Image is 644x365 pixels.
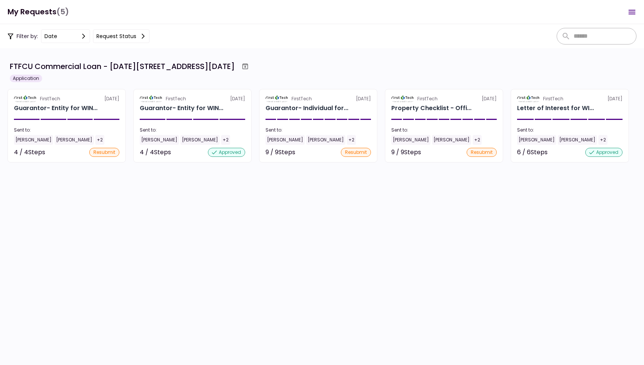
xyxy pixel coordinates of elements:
div: Application [10,75,42,82]
div: Guarantor- Entity for WINDFALL ROCKVILLE LLC Windfall Rockville Holding LLC [14,104,98,113]
div: Sent to: [391,127,497,133]
div: resubmit [89,148,119,157]
div: Letter of Interest for WINDFALL ROCKVILLE LLC 1701-1765 Rockville Pike [517,104,594,113]
div: [PERSON_NAME] [55,135,94,145]
div: Sent to: [517,127,623,133]
div: +2 [95,135,104,145]
div: Sent to: [266,127,371,133]
div: 4 / 4 Steps [140,148,171,157]
div: [DATE] [140,95,245,102]
div: FirstTech [543,95,563,102]
div: [PERSON_NAME] [180,135,220,145]
h1: My Requests [8,4,69,20]
div: [DATE] [266,95,371,102]
div: +2 [347,135,356,145]
div: Guarantor- Individual for WINDFALL ROCKVILLE LLC Eddie Ni [266,104,348,113]
div: [PERSON_NAME] [391,135,430,145]
div: [DATE] [14,95,119,102]
div: [DATE] [391,95,497,102]
div: approved [208,148,245,157]
img: Partner logo [14,95,37,102]
div: Guarantor- Entity for WINDFALL ROCKVILLE LLC Windfall MD Holding, LLC [140,104,223,113]
div: [DATE] [517,95,623,102]
div: 9 / 9 Steps [266,148,295,157]
img: Partner logo [266,95,288,102]
img: Partner logo [140,95,163,102]
button: Open menu [623,3,641,21]
div: [PERSON_NAME] [432,135,471,145]
div: approved [585,148,623,157]
div: Sent to: [14,127,119,133]
span: (5) [56,4,69,20]
div: FirstTech [291,95,312,102]
img: Partner logo [391,95,414,102]
img: Partner logo [517,95,540,102]
div: FTFCU Commercial Loan - [DATE][STREET_ADDRESS][DATE] [10,61,235,72]
div: 4 / 4 Steps [14,148,45,157]
div: FirstTech [166,95,186,102]
div: 9 / 9 Steps [391,148,421,157]
div: 6 / 6 Steps [517,148,548,157]
button: date [41,29,90,43]
div: [PERSON_NAME] [558,135,597,145]
div: resubmit [467,148,497,157]
button: Archive workflow [238,60,252,73]
div: Property Checklist - Office Retail for WINDFALL ROCKVILLE LLC WINDFALL ROCKVILLE LLC [391,104,472,113]
div: Sent to: [140,127,245,133]
div: Filter by: [8,29,150,43]
div: resubmit [341,148,371,157]
div: +2 [221,135,230,145]
div: [PERSON_NAME] [306,135,345,145]
button: Request status [93,29,150,43]
div: FirstTech [40,95,60,102]
div: [PERSON_NAME] [140,135,179,145]
div: +2 [598,135,607,145]
div: [PERSON_NAME] [517,135,556,145]
div: [PERSON_NAME] [266,135,305,145]
div: [PERSON_NAME] [14,135,53,145]
div: date [44,32,57,40]
div: +2 [473,135,482,145]
div: FirstTech [417,95,438,102]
